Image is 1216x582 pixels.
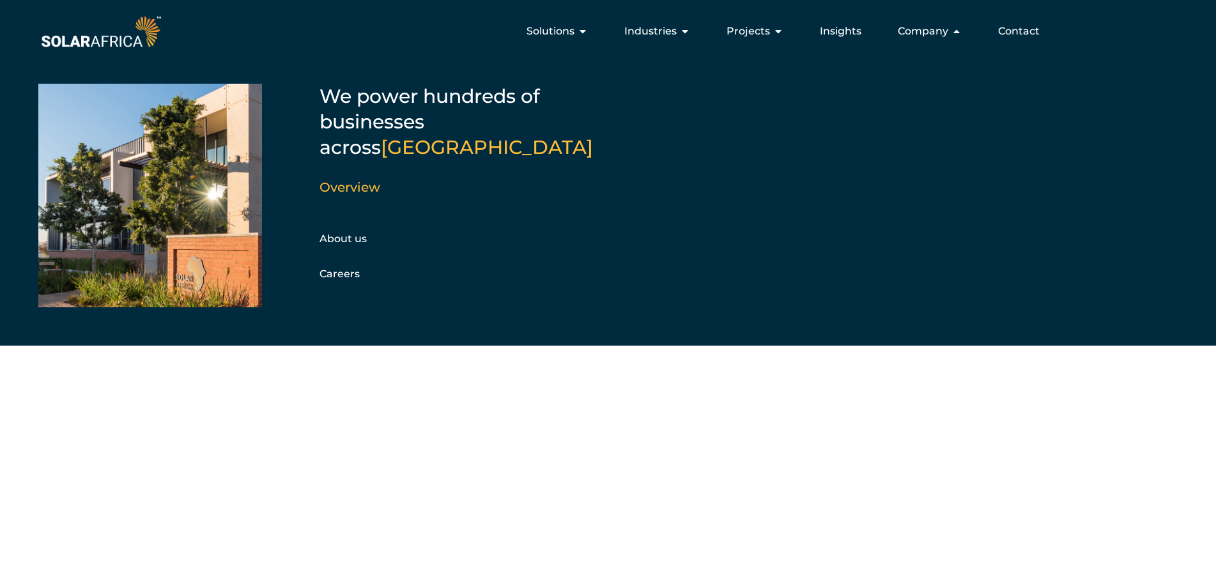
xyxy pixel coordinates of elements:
[790,356,930,367] span: I want to control my power
[550,356,646,367] span: I want to go green
[270,356,402,367] span: I want cheaper electricity
[319,84,639,160] h5: We power hundreds of businesses across
[820,24,861,39] a: Insights
[319,180,380,195] a: Overview
[478,341,727,383] a: I want to go green
[624,24,677,39] span: Industries
[319,268,360,280] a: Careers
[319,233,367,245] a: About us
[381,135,593,159] span: [GEOGRAPHIC_DATA]
[216,341,465,383] a: I want cheaper electricity
[898,24,948,39] span: Company
[998,24,1040,39] a: Contact
[727,24,770,39] span: Projects
[527,24,574,39] span: Solutions
[38,503,1215,512] h5: SolarAfrica is proudly affiliated with
[740,341,989,383] a: I want to control my power
[164,19,1050,44] div: Menu Toggle
[164,19,1050,44] nav: Menu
